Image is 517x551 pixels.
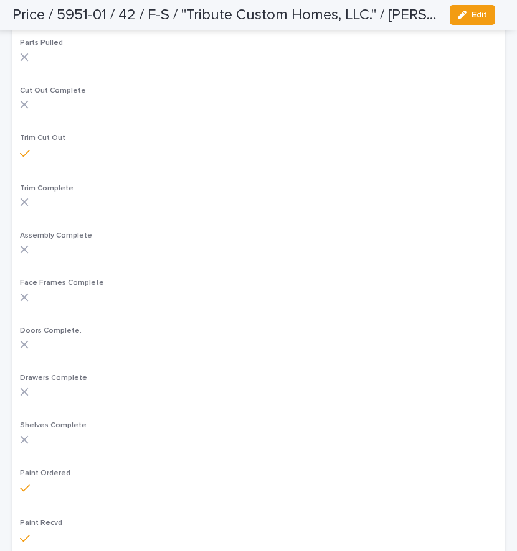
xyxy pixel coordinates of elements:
span: Trim Cut Out [20,134,65,142]
span: Edit [472,11,487,19]
span: Assembly Complete [20,232,92,239]
span: Doors Complete. [20,327,82,335]
span: Shelves Complete [20,422,87,429]
span: Cut Out Complete [20,87,86,95]
h2: Price / 5951-01 / 42 / F-S / "Tribute Custom Homes, LLC." / Raymie Williams [12,6,440,24]
button: Edit [450,5,495,25]
span: Paint Ordered [20,470,70,477]
span: Face Frames Complete [20,279,104,287]
span: Drawers Complete [20,374,87,382]
span: Paint Recvd [20,519,62,527]
span: Parts Pulled [20,39,63,47]
span: Trim Complete [20,185,74,192]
